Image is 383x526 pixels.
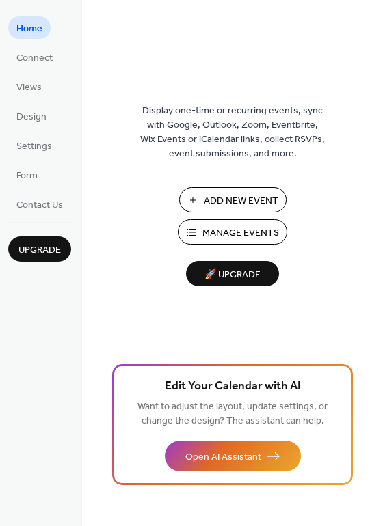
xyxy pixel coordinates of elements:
[16,51,53,66] span: Connect
[8,163,46,186] a: Form
[186,261,279,286] button: 🚀 Upgrade
[16,169,38,183] span: Form
[194,266,271,284] span: 🚀 Upgrade
[202,226,279,240] span: Manage Events
[16,198,63,212] span: Contact Us
[165,377,301,396] span: Edit Your Calendar with AI
[16,81,42,95] span: Views
[8,193,71,215] a: Contact Us
[8,236,71,262] button: Upgrade
[18,243,61,258] span: Upgrade
[16,110,47,124] span: Design
[8,46,61,68] a: Connect
[8,134,60,156] a: Settings
[165,441,301,471] button: Open AI Assistant
[8,16,51,39] a: Home
[179,187,287,212] button: Add New Event
[140,104,325,161] span: Display one-time or recurring events, sync with Google, Outlook, Zoom, Eventbrite, Wix Events or ...
[16,22,42,36] span: Home
[178,219,287,245] button: Manage Events
[8,105,55,127] a: Design
[204,194,278,208] span: Add New Event
[8,75,50,98] a: Views
[185,450,261,465] span: Open AI Assistant
[137,398,328,430] span: Want to adjust the layout, update settings, or change the design? The assistant can help.
[16,139,52,154] span: Settings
